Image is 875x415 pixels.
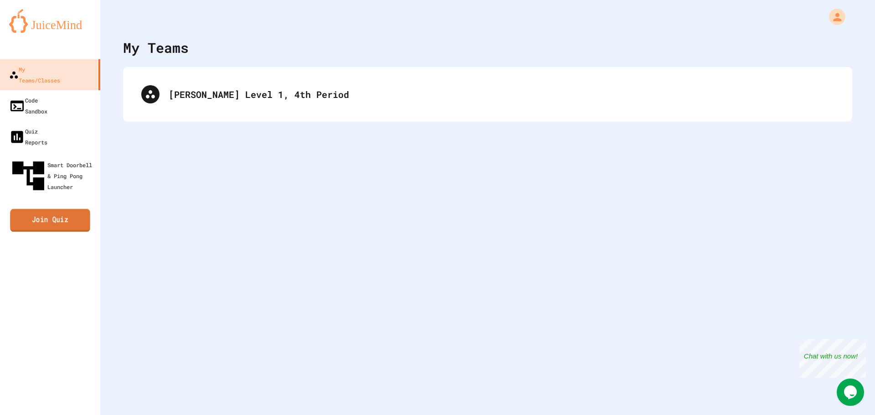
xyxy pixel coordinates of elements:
div: [PERSON_NAME] Level 1, 4th Period [169,87,834,101]
div: Code Sandbox [9,95,47,117]
div: My Teams/Classes [9,64,60,86]
iframe: chat widget [799,339,866,378]
div: My Account [819,6,848,27]
div: My Teams [123,37,189,58]
img: logo-orange.svg [9,9,91,33]
div: [PERSON_NAME] Level 1, 4th Period [132,76,843,113]
div: Quiz Reports [9,126,47,148]
div: Smart Doorbell & Ping Pong Launcher [9,157,97,195]
iframe: chat widget [837,379,866,406]
a: Join Quiz [10,209,90,232]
